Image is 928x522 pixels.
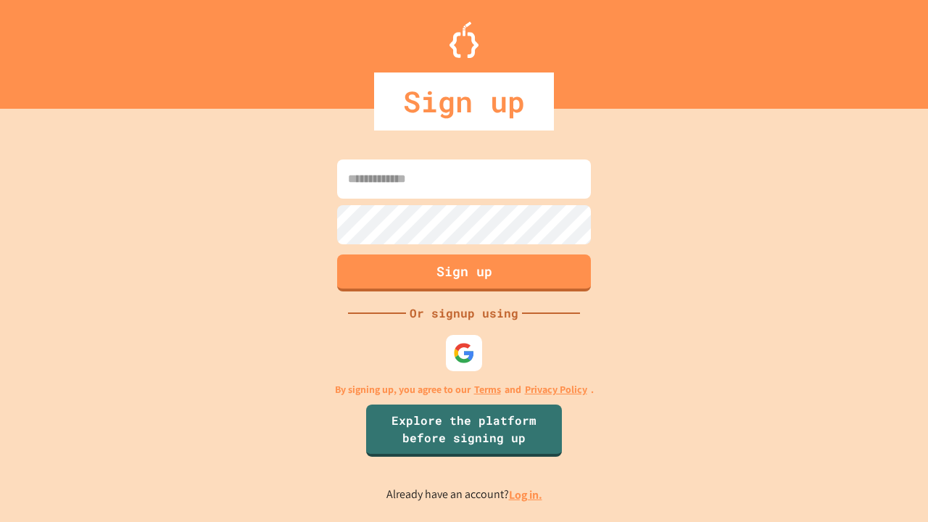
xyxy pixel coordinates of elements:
[449,22,478,58] img: Logo.svg
[474,382,501,397] a: Terms
[374,72,554,130] div: Sign up
[386,486,542,504] p: Already have an account?
[335,382,594,397] p: By signing up, you agree to our and .
[406,304,522,322] div: Or signup using
[525,382,587,397] a: Privacy Policy
[337,254,591,291] button: Sign up
[453,342,475,364] img: google-icon.svg
[366,405,562,457] a: Explore the platform before signing up
[509,487,542,502] a: Log in.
